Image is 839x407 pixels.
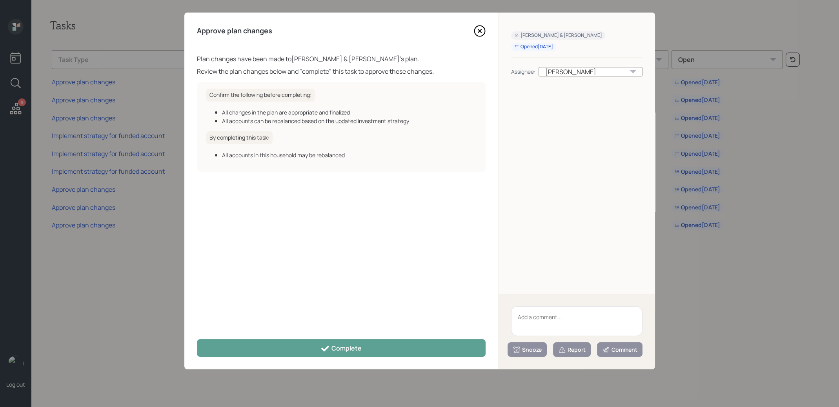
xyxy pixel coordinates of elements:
[197,67,486,76] div: Review the plan changes below and "complete" this task to approve these changes.
[558,346,586,354] div: Report
[539,67,642,76] div: [PERSON_NAME]
[206,131,273,144] h6: By completing this task:
[206,89,315,102] h6: Confirm the following before completing:
[197,54,486,64] div: Plan changes have been made to [PERSON_NAME] & [PERSON_NAME] 's plan.
[222,117,476,125] div: All accounts can be rebalanced based on the updated investment strategy
[197,27,272,35] h4: Approve plan changes
[511,67,535,76] div: Assignee:
[320,344,362,353] div: Complete
[513,346,542,354] div: Snooze
[222,151,476,159] div: All accounts in this household may be rebalanced
[508,342,547,357] button: Snooze
[514,32,602,39] div: [PERSON_NAME] & [PERSON_NAME]
[514,44,553,50] div: Opened [DATE]
[197,339,486,357] button: Complete
[553,342,591,357] button: Report
[602,346,637,354] div: Comment
[222,108,476,116] div: All changes in the plan are appropriate and finalized
[597,342,642,357] button: Comment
